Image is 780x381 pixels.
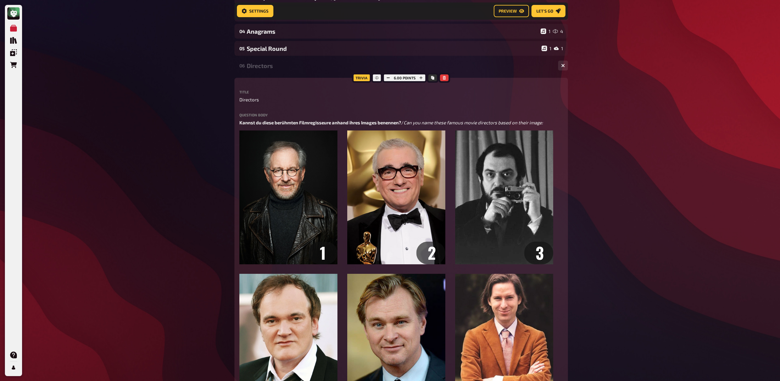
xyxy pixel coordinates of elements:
[247,45,539,52] div: Special Round
[541,28,550,34] div: 1
[382,73,427,83] div: 6.00 points
[239,46,244,51] div: 05
[404,120,543,125] span: Can you name these famous movie directors based on their image:
[352,73,371,83] div: Trivia
[542,46,551,51] div: 1
[553,28,563,34] div: 4
[499,9,517,13] span: Preview
[428,74,437,81] button: Copy
[494,5,529,17] button: Preview
[239,120,401,125] span: Kannst du diese berühmten Filmregisseure anhand ihres Images benennen?
[249,9,268,13] span: Settings
[247,28,538,35] div: Anagrams
[247,62,553,69] div: Directors
[536,9,553,13] span: Let's go
[239,96,259,103] span: Directors
[531,5,565,17] button: Let's go
[239,113,563,117] label: Question body
[554,46,563,51] div: 1
[401,120,404,125] span: /
[239,28,244,34] div: 04
[239,90,563,94] label: Title
[237,5,273,17] button: Settings
[239,63,244,68] div: 06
